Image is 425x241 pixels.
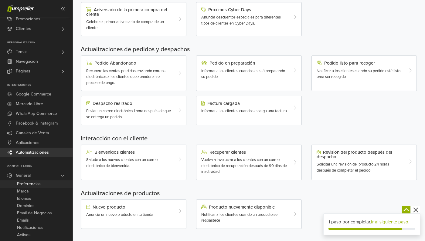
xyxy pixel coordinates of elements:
[317,150,403,159] div: Revisión del producto después del despacho
[16,171,31,180] span: General
[201,69,285,79] span: Informar a los clientes cuando se está preparando su pedido
[17,217,29,224] span: Emails
[201,157,287,174] span: Vuelva a involucrar a los clientes con un correo electrónico de recuperación después de 90 días d...
[201,101,288,106] div: Factura cargada
[16,89,51,99] span: Google Commerce
[86,150,173,155] div: Bienvenidos clientes
[317,69,400,79] span: Notificar a los clientes cuando su pedido esté listo para ser recogido
[201,205,288,209] div: Producto nuevamente disponible
[201,212,277,223] span: Notificar a los clientes cuando un producto se reabastece
[16,47,28,57] span: Temas
[7,165,73,168] p: Configuración
[201,150,288,155] div: Recuperar clientes
[17,224,43,231] span: Notificaciones
[17,195,31,202] span: Idiomas
[81,46,417,53] h5: Actualizaciones de pedidos y despachos
[16,24,31,34] span: Clientes
[201,109,287,113] span: Informar a los clientes cuando se carga una factura
[371,219,409,225] a: Ir al siguiente paso.
[16,128,49,138] span: Canales de Venta
[17,202,35,209] span: Dominios
[17,209,52,217] span: Email de Negocios
[16,57,38,66] span: Navegación
[86,212,153,217] span: Anuncia un nuevo producto en tu tienda
[317,162,389,173] span: Solicitar una revisión del producto 24 horas después de completar el pedido
[16,119,58,128] span: Facebook & Instagram
[86,109,171,119] span: Enviar un correo electrónico 1 hora después de que se entrega un pedido
[81,135,417,142] h5: Interacción con el cliente
[81,190,417,197] h5: Actualizaciones de productos
[201,61,288,65] div: Pedido en preparación
[17,188,29,195] span: Marca
[17,180,41,188] span: Preferencias
[86,101,173,106] div: Despacho realizado
[17,231,31,239] span: Activos
[16,99,43,109] span: Mercado Libre
[86,61,173,65] div: Pedido Abandonado
[86,7,173,17] div: Aniversario de la primera compra del cliente
[16,14,40,24] span: Promociones
[7,41,73,45] p: Personalización
[317,61,403,65] div: Pedido listo para recoger
[201,15,281,26] span: Anuncia descuentos especiales para diferentes tipos de clientes en Cyber Days.
[86,69,165,85] span: Recupere las ventas perdidas enviando correos electrónicos a los clientes que abandonan el proces...
[7,83,73,87] p: Integraciones
[16,148,49,157] span: Automatizaciones
[201,7,288,12] div: Próximos Cyber Days
[86,205,173,209] div: Nuevo producto
[86,157,158,168] span: Salude a los nuevos clientes con un correo electrónico de bienvenida.
[16,109,57,119] span: WhatsApp Commerce
[86,19,164,30] span: Celebre el primer aniversario de compra de un cliente
[16,138,39,148] span: Aplicaciones
[328,219,415,226] div: 1 paso por completar.
[16,66,30,76] span: Páginas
